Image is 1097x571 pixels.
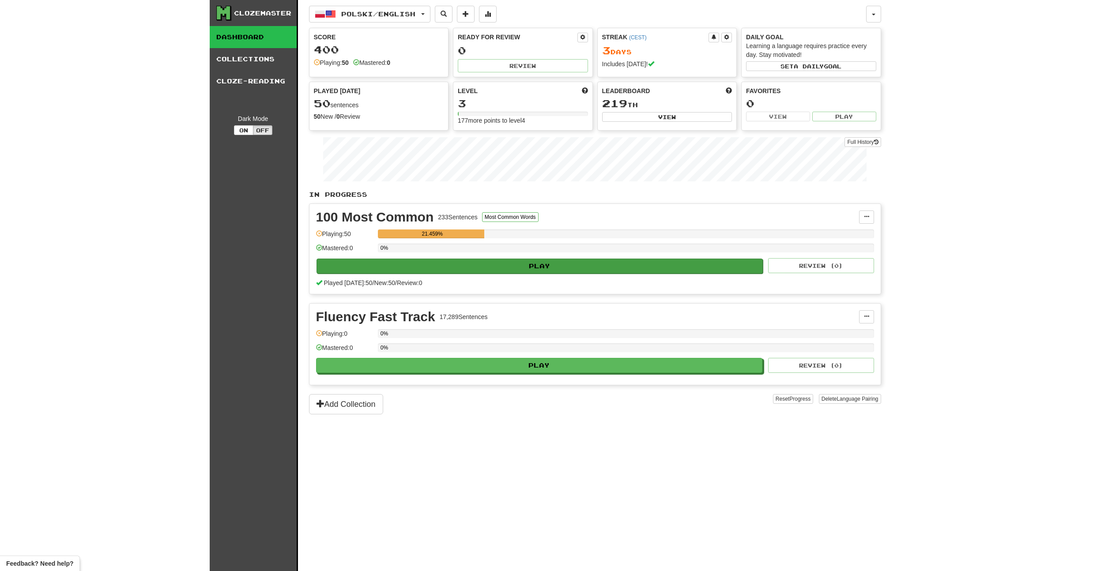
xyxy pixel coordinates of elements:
div: Playing: 50 [316,229,373,244]
a: Cloze-Reading [210,70,297,92]
strong: 0 [336,113,340,120]
span: a daily [794,63,824,69]
div: Clozemaster [234,9,291,18]
div: sentences [314,98,444,109]
span: 219 [602,97,627,109]
div: Score [314,33,444,41]
button: Review (0) [768,358,874,373]
button: On [234,125,253,135]
div: Mastered: [353,58,390,67]
p: In Progress [309,190,881,199]
button: View [602,112,732,122]
button: Search sentences [435,6,452,23]
div: 100 Most Common [316,210,434,224]
span: / [395,279,397,286]
div: 3 [458,98,588,109]
button: View [746,112,810,121]
span: Level [458,86,478,95]
div: Favorites [746,86,876,95]
span: Language Pairing [837,396,878,402]
button: ResetProgress [773,394,813,404]
div: 17,289 Sentences [440,312,488,321]
div: Includes [DATE]! [602,60,732,68]
div: 0 [458,45,588,56]
button: Review (0) [768,258,874,273]
div: Fluency Fast Track [316,310,435,323]
span: Open feedback widget [6,559,73,568]
span: / [373,279,374,286]
strong: 0 [387,59,390,66]
div: Dark Mode [216,114,290,123]
div: Streak [602,33,709,41]
span: Score more points to level up [582,86,588,95]
div: Mastered: 0 [316,244,373,258]
div: 21.459% [381,229,484,238]
button: Polski/English [309,6,430,23]
span: Played [DATE]: 50 [324,279,372,286]
button: More stats [479,6,497,23]
span: 3 [602,44,611,56]
span: Leaderboard [602,86,650,95]
strong: 50 [314,113,321,120]
button: Add sentence to collection [457,6,475,23]
div: 400 [314,44,444,55]
span: New: 50 [374,279,395,286]
div: Ready for Review [458,33,577,41]
button: Seta dailygoal [746,61,876,71]
a: Collections [210,48,297,70]
button: Play [317,259,763,274]
div: 233 Sentences [438,213,478,222]
button: Off [253,125,272,135]
button: Most Common Words [482,212,539,222]
span: This week in points, UTC [726,86,732,95]
span: 50 [314,97,331,109]
div: Mastered: 0 [316,343,373,358]
button: Play [812,112,876,121]
div: 0 [746,98,876,109]
div: th [602,98,732,109]
div: Day s [602,45,732,56]
div: Playing: 0 [316,329,373,344]
button: Review [458,59,588,72]
a: Dashboard [210,26,297,48]
span: Played [DATE] [314,86,361,95]
span: Progress [789,396,810,402]
a: (CEST) [629,34,647,41]
span: Polski / English [341,10,415,18]
button: Add Collection [309,394,383,414]
div: New / Review [314,112,444,121]
div: 177 more points to level 4 [458,116,588,125]
button: Play [316,358,763,373]
span: Review: 0 [397,279,422,286]
button: DeleteLanguage Pairing [819,394,881,404]
div: Learning a language requires practice every day. Stay motivated! [746,41,876,59]
a: Full History [844,137,881,147]
strong: 50 [342,59,349,66]
div: Daily Goal [746,33,876,41]
div: Playing: [314,58,349,67]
